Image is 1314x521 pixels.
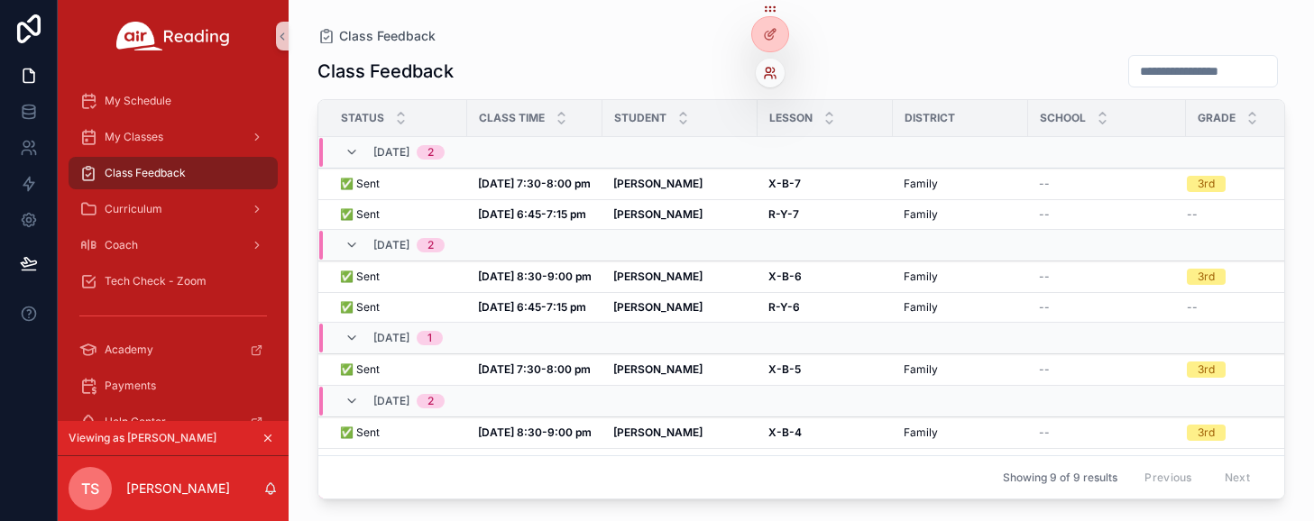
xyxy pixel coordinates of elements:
strong: [PERSON_NAME] [613,362,703,376]
span: Family [904,300,938,315]
strong: X-B-4 [768,425,802,439]
span: ✅ Sent [340,425,380,440]
a: R-Y-6 [768,300,882,315]
a: Coach [69,229,278,261]
a: Class Feedback [317,27,436,45]
a: ✅ Sent [340,362,456,377]
span: Help Center [105,415,166,429]
a: X-B-5 [768,362,882,377]
strong: X-B-5 [768,362,801,376]
a: Help Center [69,406,278,438]
img: App logo [116,22,230,50]
strong: [DATE] 6:45-7:15 pm [478,300,586,314]
span: -- [1039,270,1050,284]
div: 3rd [1198,425,1215,441]
span: [DATE] [373,145,409,160]
a: [DATE] 6:45-7:15 pm [478,300,592,315]
a: [DATE] 8:30-9:00 pm [478,270,592,284]
a: X-B-4 [768,425,882,440]
a: -- [1039,270,1175,284]
a: X-B-7 [768,177,882,191]
span: Lesson [769,111,813,125]
strong: X-B-6 [768,270,802,283]
span: -- [1039,207,1050,222]
a: -- [1039,207,1175,222]
span: TS [81,478,99,499]
a: -- [1187,207,1300,222]
span: [DATE] [373,394,409,408]
a: -- [1039,425,1175,440]
a: -- [1039,177,1175,191]
span: ✅ Sent [340,300,380,315]
strong: [PERSON_NAME] [613,207,703,221]
strong: [DATE] 7:30-8:00 pm [478,362,591,376]
a: ✅ Sent [340,207,456,222]
strong: [PERSON_NAME] [613,177,703,190]
a: Curriculum [69,193,278,225]
span: Family [904,425,938,440]
a: ✅ Sent [340,425,456,440]
a: Class Feedback [69,157,278,189]
span: ✅ Sent [340,207,380,222]
strong: [DATE] 7:30-8:00 pm [478,177,591,190]
a: 3rd [1187,176,1300,192]
span: [DATE] [373,238,409,252]
span: -- [1039,177,1050,191]
a: Family [904,270,1017,284]
div: 2 [427,394,434,408]
a: My Schedule [69,85,278,117]
span: School [1040,111,1086,125]
a: [PERSON_NAME] [613,300,747,315]
a: [PERSON_NAME] [613,425,747,440]
div: 3rd [1198,269,1215,285]
span: Showing 9 of 9 results [1003,471,1117,485]
span: Class Time [479,111,545,125]
a: [DATE] 6:45-7:15 pm [478,207,592,222]
a: [DATE] 7:30-8:00 pm [478,177,592,191]
a: [DATE] 8:30-9:00 pm [478,425,592,440]
span: Curriculum [105,202,162,216]
span: My Schedule [105,94,171,108]
div: 1 [427,331,432,345]
span: Family [904,207,938,222]
div: 2 [427,145,434,160]
span: -- [1039,300,1050,315]
a: [PERSON_NAME] [613,177,747,191]
span: District [905,111,955,125]
a: [DATE] 7:30-8:00 pm [478,362,592,377]
strong: [PERSON_NAME] [613,300,703,314]
strong: [DATE] 8:30-9:00 pm [478,270,592,283]
span: Status [341,111,384,125]
div: 3rd [1198,361,1215,378]
a: 3rd [1187,425,1300,441]
div: 2 [427,238,434,252]
a: Family [904,425,1017,440]
a: Family [904,177,1017,191]
a: Family [904,207,1017,222]
div: scrollable content [58,72,289,421]
a: [PERSON_NAME] [613,270,747,284]
a: ✅ Sent [340,177,456,191]
a: -- [1039,362,1175,377]
span: Payments [105,379,156,393]
a: 3rd [1187,269,1300,285]
span: Grade [1198,111,1236,125]
span: My Classes [105,130,163,144]
a: 3rd [1187,361,1300,378]
span: Tech Check - Zoom [105,274,207,288]
span: Family [904,177,938,191]
span: Student [614,111,666,125]
span: Viewing as [PERSON_NAME] [69,431,216,445]
strong: R-Y-7 [768,207,799,221]
a: Family [904,300,1017,315]
a: My Classes [69,121,278,153]
strong: R-Y-6 [768,300,800,314]
strong: [PERSON_NAME] [613,425,703,439]
p: [PERSON_NAME] [126,480,230,498]
a: -- [1187,300,1300,315]
a: [PERSON_NAME] [613,362,747,377]
span: -- [1187,207,1198,222]
span: -- [1039,425,1050,440]
a: Family [904,362,1017,377]
span: Coach [105,238,138,252]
